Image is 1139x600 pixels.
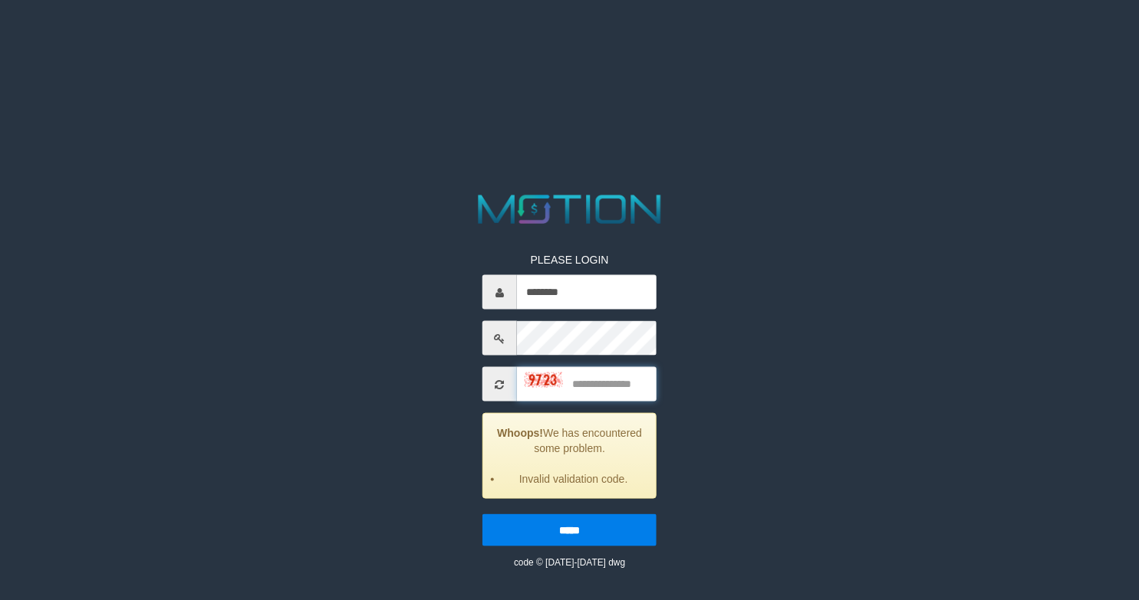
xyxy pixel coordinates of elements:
small: code © [DATE]-[DATE] dwg [514,557,625,568]
li: Invalid validation code. [502,471,644,487]
p: PLEASE LOGIN [482,252,657,267]
img: captcha [525,372,563,387]
strong: Whoops! [497,427,543,439]
div: We has encountered some problem. [482,413,657,499]
img: MOTION_logo.png [470,190,670,229]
